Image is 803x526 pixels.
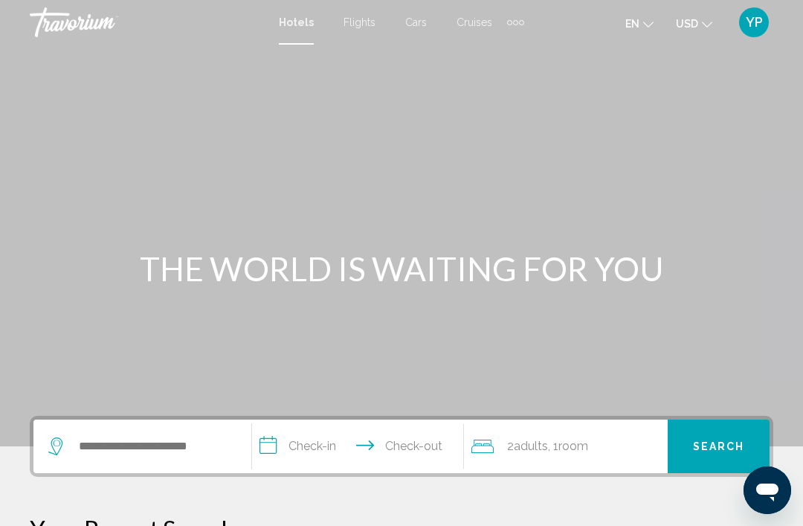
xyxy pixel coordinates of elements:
[668,420,770,473] button: Search
[30,7,264,37] a: Travorium
[746,15,763,30] span: YP
[548,436,588,457] span: , 1
[625,18,639,30] span: en
[123,249,680,288] h1: THE WORLD IS WAITING FOR YOU
[735,7,773,38] button: User Menu
[693,441,745,453] span: Search
[514,439,548,453] span: Adults
[457,16,492,28] a: Cruises
[625,13,654,34] button: Change language
[676,18,698,30] span: USD
[405,16,427,28] a: Cars
[279,16,314,28] a: Hotels
[344,16,375,28] a: Flights
[33,420,770,473] div: Search widget
[507,10,524,34] button: Extra navigation items
[507,436,548,457] span: 2
[558,439,588,453] span: Room
[252,420,463,473] button: Check in and out dates
[676,13,712,34] button: Change currency
[744,466,791,514] iframe: Button to launch messaging window
[464,420,668,473] button: Travelers: 2 adults, 0 children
